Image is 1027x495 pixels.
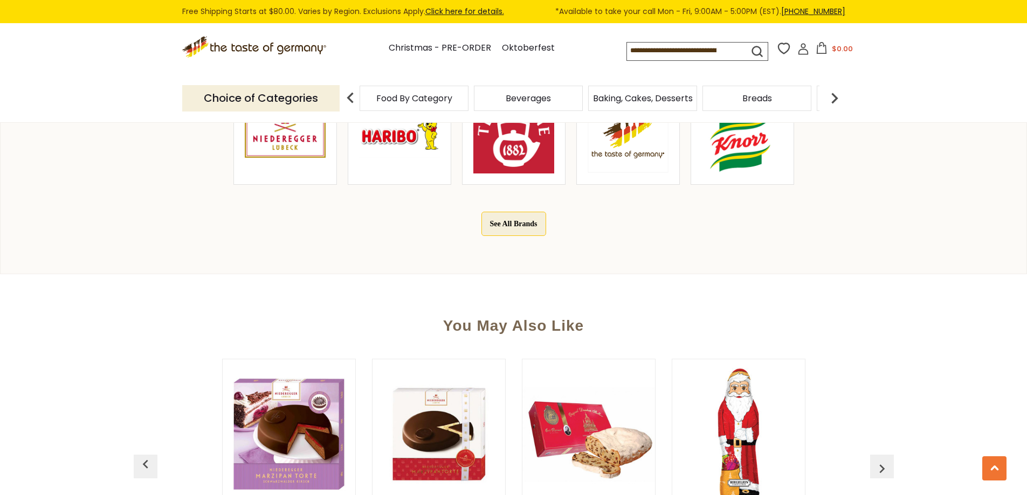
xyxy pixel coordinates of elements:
img: Niederegger [245,93,326,173]
a: Click here for details. [425,6,504,17]
a: Breads [742,94,772,102]
a: [PHONE_NUMBER] [781,6,845,17]
span: $0.00 [832,44,853,54]
img: Knorr [702,93,783,173]
span: *Available to take your call Mon - Fri, 9:00AM - 5:00PM (EST). [555,5,845,18]
p: Choice of Categories [182,85,340,111]
a: Food By Category [376,94,452,102]
button: See All Brands [481,212,546,236]
img: Haribo [359,93,440,173]
a: Christmas - PRE-ORDER [389,41,491,55]
img: next arrow [824,87,845,109]
a: Baking, Cakes, Desserts [593,94,693,102]
a: Beverages [506,94,551,102]
a: Oktoberfest [502,41,555,55]
div: Free Shipping Starts at $80.00. Varies by Region. Exclusions Apply. [182,5,845,18]
button: $0.00 [811,42,857,58]
img: Teekanne [473,93,554,173]
img: previous arrow [873,460,891,477]
img: The Taste of Germany [588,93,668,173]
img: previous arrow [340,87,361,109]
img: previous arrow [137,456,154,473]
div: You May Also Like [139,301,888,345]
